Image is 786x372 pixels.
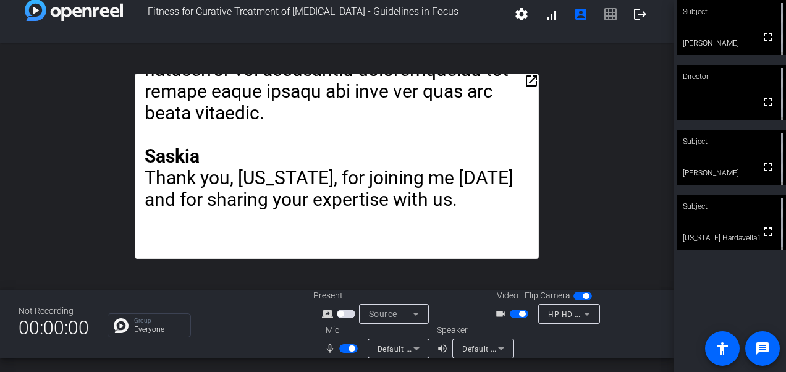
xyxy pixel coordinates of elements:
p: Everyone [134,326,184,333]
mat-icon: accessibility [715,341,730,356]
div: Present [313,289,437,302]
span: Default - Headphones (2- Realtek(R) Audio) [462,344,617,353]
mat-icon: videocam_outline [495,306,510,321]
p: Group [134,318,184,324]
span: Default - External Microphone (2- Realtek(R) Audio) [378,344,562,353]
mat-icon: fullscreen [761,95,775,109]
mat-icon: volume_up [437,341,452,356]
div: Speaker [437,324,511,337]
div: Mic [313,324,437,337]
mat-icon: message [755,341,770,356]
span: HP HD Camera (04f2:b6bf) [548,309,646,319]
mat-icon: account_box [573,7,588,22]
mat-icon: fullscreen [761,30,775,44]
span: Flip Camera [525,289,570,302]
div: Not Recording [19,305,89,318]
span: Video [497,289,518,302]
mat-icon: fullscreen [761,159,775,174]
div: Director [677,65,786,88]
div: Subject [677,130,786,153]
mat-icon: screen_share_outline [322,306,337,321]
mat-icon: logout [633,7,648,22]
mat-icon: mic_none [324,341,339,356]
span: 00:00:00 [19,313,89,343]
div: Subject [677,195,786,218]
span: Source [369,309,397,319]
mat-icon: settings [514,7,529,22]
strong: Saskia [145,145,200,167]
img: Chat Icon [114,318,129,333]
mat-icon: fullscreen [761,224,775,239]
mat-icon: open_in_new [524,74,539,88]
p: Thank you, [US_STATE], for joining me [DATE] and for sharing your expertise with us. [145,167,529,210]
